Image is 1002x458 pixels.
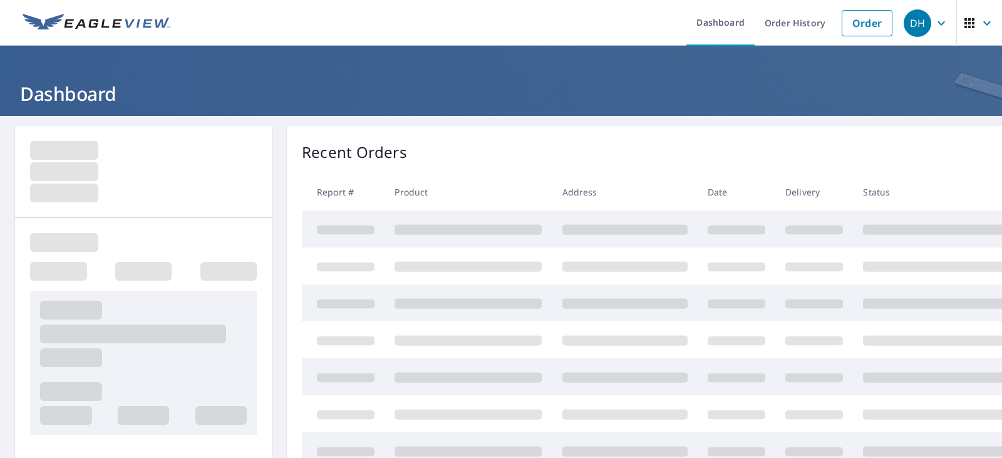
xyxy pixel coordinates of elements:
th: Date [698,174,775,211]
a: Order [842,10,892,36]
p: Recent Orders [302,141,407,164]
th: Address [552,174,698,211]
img: EV Logo [23,14,170,33]
th: Delivery [775,174,853,211]
div: DH [904,9,931,37]
th: Product [385,174,552,211]
h1: Dashboard [15,81,987,107]
th: Report # [302,174,385,211]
